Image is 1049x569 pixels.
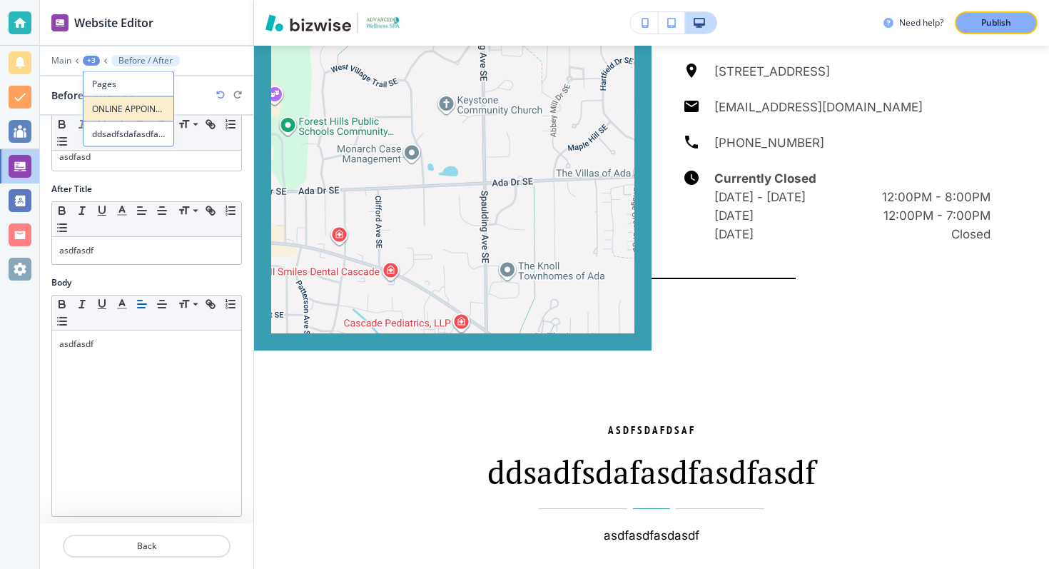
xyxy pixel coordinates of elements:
p: ddsadfsdafasdfasdfasdf [396,453,907,491]
p: asdfasdf [59,244,234,257]
p: asdfasdf [59,338,234,351]
button: Main [51,56,71,66]
p: ONLINE APPOINTMENTS [92,103,165,116]
button: ddsadfsdafasdfasdfasdf [83,121,174,147]
h6: [DATE] [714,206,754,225]
button: Publish [955,11,1038,34]
p: ddsadfsdafasdfasdfasdf [92,128,165,141]
button: Pages [83,71,174,96]
p: Pages [92,78,165,91]
h6: [STREET_ADDRESS] [714,62,830,81]
h6: [PHONE_NUMBER] [714,134,824,152]
img: Your Logo [364,15,402,30]
img: Bizwise Logo [265,14,351,31]
p: asdfsdafdsaf [396,422,907,439]
p: Before / After [118,56,173,66]
h3: Need help? [899,16,943,29]
img: editor icon [51,14,69,31]
button: Back [63,535,230,558]
h2: Body [51,276,71,289]
h2: Before / After [51,88,117,103]
h6: 12:00PM - 7:00PM [883,206,990,225]
a: [EMAIL_ADDRESS][DOMAIN_NAME] [683,98,923,116]
p: Back [64,540,229,553]
h6: Currently Closed [714,169,990,188]
button: +3 [83,56,100,66]
p: asdfasdfasdasdf [396,526,907,545]
button: ONLINE APPOINTMENTS [83,96,174,121]
h6: [EMAIL_ADDRESS][DOMAIN_NAME] [714,98,923,116]
p: asdfasd [59,151,234,163]
h2: Website Editor [74,14,153,31]
p: Publish [981,16,1011,29]
h6: 12:00PM - 8:00PM [882,188,990,206]
a: [STREET_ADDRESS] [683,62,830,81]
a: [PHONE_NUMBER] [683,134,824,152]
h6: Closed [951,225,990,243]
button: Before / After [111,55,180,66]
h6: [DATE] [714,225,754,243]
h6: [DATE] - [DATE] [714,188,806,206]
h2: After Title [51,183,92,196]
